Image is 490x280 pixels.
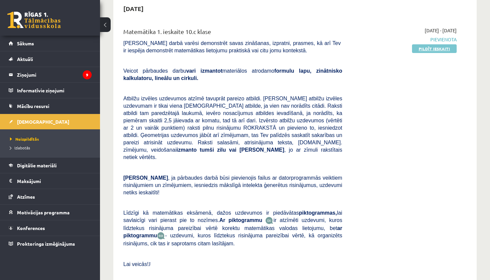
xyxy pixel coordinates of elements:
span: J [149,261,151,267]
legend: Maksājumi [17,173,92,189]
a: [DEMOGRAPHIC_DATA] [9,114,92,129]
span: Digitālie materiāli [17,162,57,168]
b: formulu lapu, zinātnisko kalkulatoru, lineālu un cirkuli. [123,68,342,81]
a: Neizpildītās [10,136,93,142]
span: Aktuāli [17,56,33,62]
a: Pildīt ieskaiti [412,44,457,53]
h2: [DATE] [117,1,150,16]
span: Sākums [17,40,34,46]
span: Pievienota [352,36,457,43]
span: Motivācijas programma [17,209,70,215]
img: JfuEzvunn4EvwAAAAASUVORK5CYII= [265,217,273,224]
span: Izlabotās [10,145,30,150]
a: Maksājumi [9,173,92,189]
a: Motivācijas programma [9,205,92,220]
span: ir atzīmēti uzdevumi, kuros līdztekus risinājuma pareizībai vērtē korektu matemātikas valodas lie... [123,217,342,238]
a: Proktoringa izmēģinājums [9,236,92,251]
span: Proktoringa izmēģinājums [17,241,75,247]
span: Mācību resursi [17,103,49,109]
span: Veicot pārbaudes darbu materiālos atrodamo [123,68,342,81]
a: Digitālie materiāli [9,158,92,173]
span: [DEMOGRAPHIC_DATA] [17,119,69,125]
img: wKvN42sLe3LLwAAAABJRU5ErkJggg== [157,232,165,240]
a: Konferences [9,220,92,236]
span: Atzīmes [17,194,35,200]
a: Mācību resursi [9,98,92,114]
span: Neizpildītās [10,136,39,142]
i: 9 [83,70,92,79]
legend: Ziņojumi [17,67,92,82]
div: Matemātika 1. ieskaite 10.c klase [123,27,342,39]
a: Ziņojumi9 [9,67,92,82]
legend: Informatīvie ziņojumi [17,83,92,98]
span: - uzdevumi, kuros līdztekus risinājuma pareizībai vērtē, kā organizēts risinājums, cik tas ir sap... [123,233,342,246]
span: Konferences [17,225,45,231]
b: izmanto [177,147,197,153]
span: [DATE] - [DATE] [425,27,457,34]
span: Līdzīgi kā matemātikas eksāmenā, dažos uzdevumos ir piedāvātas lai savlaicīgi vari pierast pie to... [123,210,342,223]
a: Atzīmes [9,189,92,204]
b: tumši zilu vai [PERSON_NAME] [200,147,284,153]
span: Lai veicās! [123,261,149,267]
b: vari izmantot [186,68,223,74]
b: Ar piktogrammu [219,217,262,223]
span: , ja pārbaudes darbā būsi pievienojis failus ar datorprogrammās veiktiem risinājumiem un zīmējumi... [123,175,342,195]
span: Atbilžu izvēles uzdevumos atzīmē tavuprāt pareizo atbildi. [PERSON_NAME] atbilžu izvēles uzdevuma... [123,96,342,160]
b: piktogrammas, [299,210,337,216]
span: [PERSON_NAME] [123,175,168,181]
a: Rīgas 1. Tālmācības vidusskola [7,12,61,28]
a: Informatīvie ziņojumi [9,83,92,98]
a: Aktuāli [9,51,92,67]
a: Sākums [9,36,92,51]
span: [PERSON_NAME] darbā varēsi demonstrēt savas zināšanas, izpratni, prasmes, kā arī Tev ir iespēja d... [123,40,342,53]
a: Izlabotās [10,145,93,151]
